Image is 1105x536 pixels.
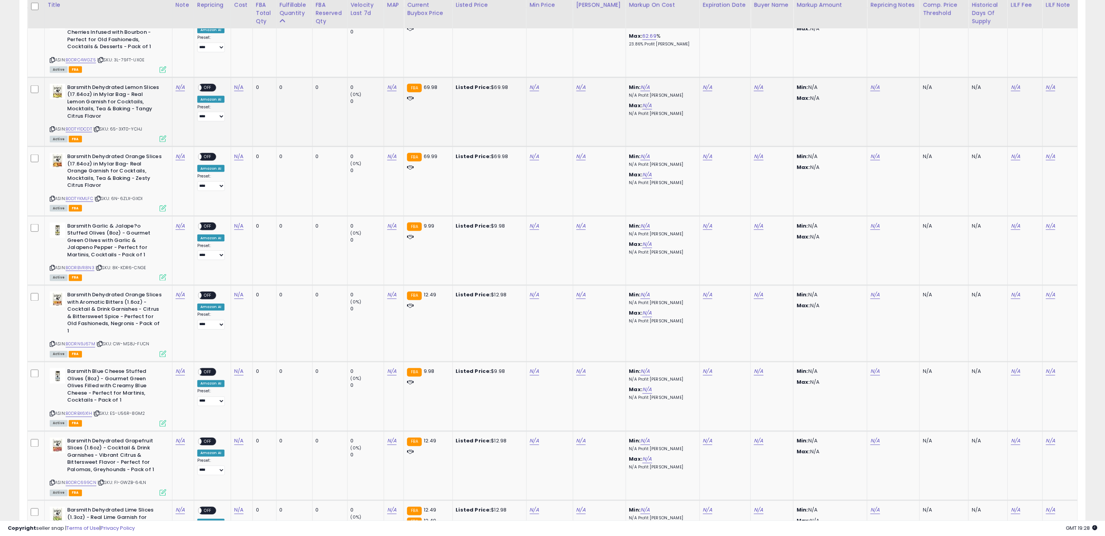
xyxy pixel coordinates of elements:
a: N/A [754,368,763,376]
a: N/A [530,153,539,160]
div: 0 [316,153,341,160]
div: 0 [316,292,341,299]
a: N/A [870,506,880,514]
a: N/A [754,506,763,514]
strong: Max: [797,164,810,171]
small: (0%) [351,230,362,236]
p: N/A [797,438,861,445]
a: B0DRC699CN [66,480,96,486]
a: N/A [640,84,650,91]
p: N/A Profit [PERSON_NAME] [629,447,694,452]
a: N/A [870,368,880,376]
div: N/A [923,292,962,299]
div: $9.98 [456,223,520,230]
div: Buyer Name [754,1,790,9]
span: OFF [202,84,214,91]
span: | SKU: 3L-79FT-UX0E [97,57,144,63]
a: N/A [176,291,185,299]
span: All listings currently available for purchase on Amazon [50,420,68,427]
a: N/A [176,222,185,230]
a: N/A [387,84,397,91]
a: N/A [234,368,244,376]
img: 31Xh-IZvs5L._SL40_.jpg [50,368,65,384]
span: All listings currently available for purchase on Amazon [50,66,68,73]
div: Repricing [197,1,228,9]
strong: Min: [797,437,808,445]
strong: Min: [797,222,808,230]
div: ASIN: [50,292,166,357]
span: | SKU: ES-U56R-8GM2 [93,411,145,417]
p: N/A [797,233,861,240]
p: N/A [797,84,861,91]
a: N/A [576,506,586,514]
b: Barsmith Blue Cheese Stuffed Olives (8oz) - Gourmet Green Olives Filled with Creamy Blue Cheese -... [67,368,162,406]
div: Preset: [197,243,225,261]
a: N/A [530,437,539,445]
a: N/A [642,456,652,463]
div: 0 [280,223,306,230]
strong: Max: [797,94,810,102]
p: N/A Profit [PERSON_NAME] [629,250,694,255]
b: Barsmith Luxury Bourbon Cherries (20oz) - Gourmet Maraschino Cherries Infused with Bourbon - Perf... [67,14,162,52]
span: 12.49 [424,291,437,299]
div: $69.98 [456,84,520,91]
div: $12.98 [456,292,520,299]
div: Repricing Notes [870,1,916,9]
a: N/A [640,291,650,299]
a: N/A [387,291,397,299]
a: N/A [642,102,652,110]
span: FBA [69,351,82,358]
div: N/A [972,438,1002,445]
a: N/A [234,291,244,299]
div: 0 [316,438,341,445]
div: N/A [923,438,962,445]
a: N/A [703,153,712,160]
img: 41YykLvNSLL._SL40_.jpg [50,153,65,169]
span: OFF [202,438,214,445]
a: N/A [234,222,244,230]
p: N/A Profit [PERSON_NAME] [629,111,694,117]
a: N/A [176,506,185,514]
a: N/A [870,437,880,445]
strong: Min: [797,84,808,91]
div: [PERSON_NAME] [576,1,623,9]
p: N/A Profit [PERSON_NAME] [629,180,694,186]
a: N/A [1011,84,1020,91]
span: OFF [202,223,214,230]
a: N/A [642,310,652,317]
p: N/A Profit [PERSON_NAME] [629,162,694,167]
div: N/A [972,223,1002,230]
p: N/A Profit [PERSON_NAME] [629,395,694,401]
strong: Min: [797,291,808,299]
div: ASIN: [50,14,166,72]
a: B0DRBX6X1H [66,411,92,417]
span: All listings currently available for purchase on Amazon [50,351,68,358]
a: N/A [703,291,712,299]
p: N/A Profit [PERSON_NAME] [629,377,694,383]
a: N/A [1011,153,1020,160]
a: N/A [576,437,586,445]
b: Barsmith Dehydrated Orange Slices with Aromatic Bitters (1.6oz) - Cocktail & Drink Garnishes - Ci... [67,292,162,337]
b: Listed Price: [456,153,491,160]
a: N/A [387,368,397,376]
div: Velocity Last 7d [351,1,381,17]
b: Listed Price: [456,368,491,375]
p: N/A Profit [PERSON_NAME] [629,231,694,237]
b: Max: [629,386,643,393]
b: Min: [629,84,641,91]
a: N/A [576,153,586,160]
b: Max: [629,32,643,40]
a: N/A [576,222,586,230]
b: Barsmith Dehydrated Grapefruit Slices (1.6oz) - Cocktail & Drink Garnishes - Vibrant Citrus & Bit... [67,438,162,476]
div: Cost [234,1,249,9]
div: Comp. Price Threshold [923,1,965,17]
div: Min Price [530,1,570,9]
a: N/A [640,368,650,376]
span: All listings currently available for purchase on Amazon [50,275,68,281]
a: N/A [1046,84,1055,91]
a: N/A [1046,506,1055,514]
a: 62.69 [642,32,656,40]
div: ASIN: [50,438,166,495]
a: N/A [642,386,652,394]
small: (0%) [351,299,362,305]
